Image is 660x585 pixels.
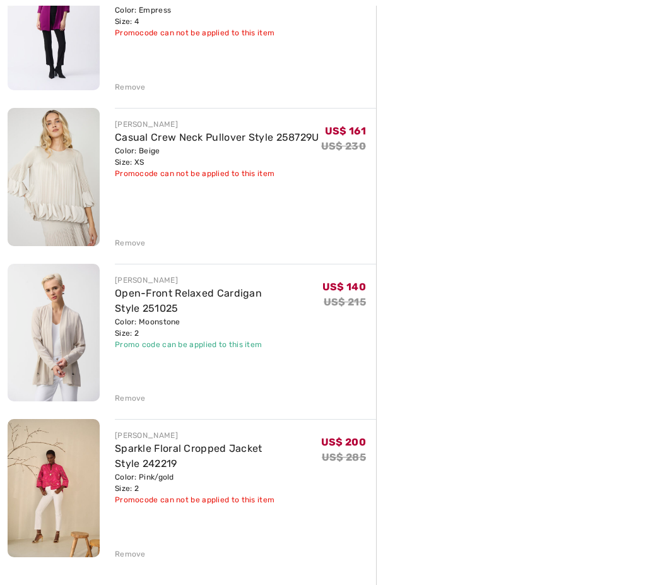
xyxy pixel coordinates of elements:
div: [PERSON_NAME] [115,430,321,442]
img: Casual Crew Neck Pullover Style 258729U [8,109,100,247]
div: Promo code can be applied to this item [115,340,322,351]
span: US$ 161 [325,126,366,138]
div: Promocode can not be applied to this item [115,28,322,39]
div: Color: Moonstone Size: 2 [115,317,322,340]
div: Color: Empress Size: 4 [115,5,322,28]
div: Promocode can not be applied to this item [115,168,319,180]
div: Promocode can not be applied to this item [115,495,321,506]
div: Remove [115,393,146,405]
div: Remove [115,549,146,560]
span: US$ 140 [322,281,366,293]
s: US$ 215 [324,297,366,309]
s: US$ 285 [322,452,366,464]
s: US$ 230 [321,141,366,153]
span: US$ 200 [321,437,366,449]
div: Color: Beige Size: XS [115,146,319,168]
a: Sparkle Floral Cropped Jacket Style 242219 [115,443,262,470]
a: Casual Crew Neck Pullover Style 258729U [115,132,319,144]
div: Remove [115,82,146,93]
img: Open-Front Relaxed Cardigan Style 251025 [8,264,100,403]
div: [PERSON_NAME] [115,119,319,131]
img: Sparkle Floral Cropped Jacket Style 242219 [8,420,100,558]
div: [PERSON_NAME] [115,275,322,287]
div: Remove [115,238,146,249]
div: Color: Pink/gold Size: 2 [115,472,321,495]
a: Open-Front Relaxed Cardigan Style 251025 [115,288,262,315]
